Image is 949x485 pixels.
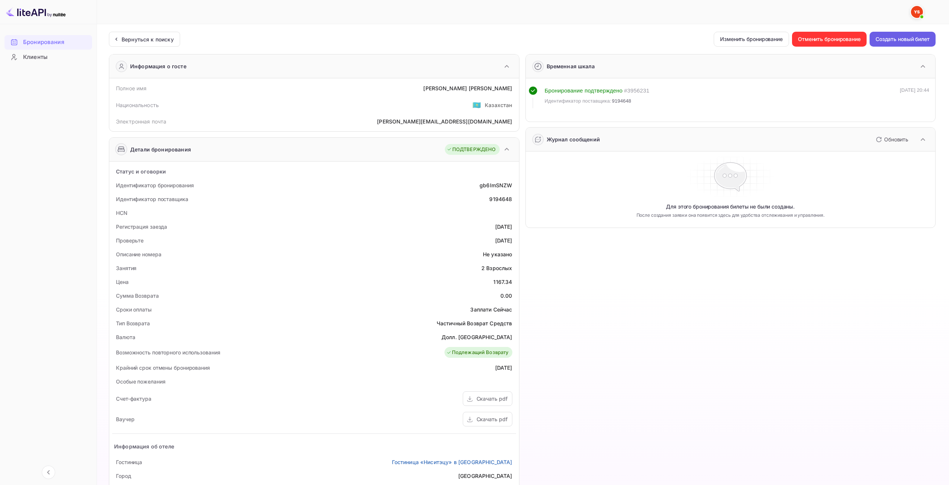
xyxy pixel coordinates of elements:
[116,364,210,371] ya-tr-span: Крайний срок отмены бронирования
[495,237,512,244] div: [DATE]
[495,223,512,231] div: [DATE]
[116,378,165,385] ya-tr-span: Особые пожелания
[392,458,512,466] a: Гостиница «Ниситэцу» в [GEOGRAPHIC_DATA]
[116,292,159,299] ya-tr-span: Сумма Возврата
[486,265,512,271] ya-tr-span: Взрослых
[798,35,861,44] ya-tr-span: Отменить бронирование
[911,6,923,18] img: Служба Поддержки Яндекса
[480,182,512,188] ya-tr-span: gb6ImSNZW
[116,473,131,479] ya-tr-span: Город
[116,210,128,216] ya-tr-span: HCN
[876,35,930,44] ya-tr-span: Создать новый билет
[871,134,911,145] button: Обновить
[612,98,631,104] ya-tr-span: 9194648
[116,237,144,244] ya-tr-span: Проверьте
[714,32,789,47] button: Изменить бронирование
[481,265,485,271] ya-tr-span: 2
[23,38,64,47] ya-tr-span: Бронирования
[489,195,512,203] div: 9194648
[130,145,191,153] ya-tr-span: Детали бронирования
[472,101,481,109] ya-tr-span: 🇰🇿
[116,118,167,125] ya-tr-span: Электронная почта
[545,87,583,94] ya-tr-span: Бронирование
[792,32,867,47] button: Отменить бронирование
[452,146,496,153] ya-tr-span: ПОДТВЕРЖДЕНО
[884,136,908,143] ya-tr-span: Обновить
[545,98,612,104] ya-tr-span: Идентификатор поставщика:
[116,306,152,313] ya-tr-span: Сроки оплаты
[116,182,194,188] ya-tr-span: Идентификатор бронирования
[493,278,512,286] div: 1167.34
[423,85,467,91] ya-tr-span: [PERSON_NAME]
[116,168,166,175] ya-tr-span: Статус и оговорки
[6,6,66,18] img: Логотип LiteAPI
[130,62,186,70] ya-tr-span: Информация о госте
[500,292,512,300] div: 0.00
[392,459,512,465] ya-tr-span: Гостиница «Ниситэцу» в [GEOGRAPHIC_DATA]
[4,35,92,49] a: Бронирования
[470,306,512,313] ya-tr-span: Заплати Сейчас
[116,334,135,340] ya-tr-span: Валюта
[116,265,136,271] ya-tr-span: Занятия
[122,36,174,43] ya-tr-span: Вернуться к поиску
[870,32,936,47] button: Создать новый билет
[720,35,783,44] ya-tr-span: Изменить бронирование
[469,85,512,91] ya-tr-span: [PERSON_NAME]
[624,87,649,95] div: # 3956231
[458,473,512,479] ya-tr-span: [GEOGRAPHIC_DATA]
[4,35,92,50] div: Бронирования
[116,416,134,422] ya-tr-span: Ваучер
[4,50,92,65] div: Клиенты
[116,349,220,356] ya-tr-span: Возможность повторного использования
[472,98,481,112] span: США
[42,466,55,479] button: Свернуть навигацию
[116,395,151,402] ya-tr-span: Счет-фактура
[666,203,795,210] ya-tr-span: Для этого бронирования билеты не были созданы.
[4,50,92,64] a: Клиенты
[441,334,512,340] ya-tr-span: Долл. [GEOGRAPHIC_DATA]
[116,459,142,465] ya-tr-span: Гостиница
[477,395,508,402] ya-tr-span: Скачать pdf
[116,251,161,257] ya-tr-span: Описание номера
[547,136,600,143] ya-tr-span: Журнал сообщений
[116,320,150,326] ya-tr-span: Тип Возврата
[114,443,174,450] ya-tr-span: Информация об отеле
[452,349,509,356] ya-tr-span: Подлежащий Возврату
[585,87,623,94] ya-tr-span: подтверждено
[547,63,595,69] ya-tr-span: Временная шкала
[116,85,147,91] ya-tr-span: Полное имя
[485,102,512,108] ya-tr-span: Казахстан
[437,320,512,326] ya-tr-span: Частичный Возврат Средств
[495,364,512,372] div: [DATE]
[377,118,512,125] ya-tr-span: [PERSON_NAME][EMAIL_ADDRESS][DOMAIN_NAME]
[23,53,47,62] ya-tr-span: Клиенты
[116,196,188,202] ya-tr-span: Идентификатор поставщика
[477,416,508,422] ya-tr-span: Скачать pdf
[116,223,167,230] ya-tr-span: Регистрация заезда
[637,212,824,219] ya-tr-span: После создания заявки она появится здесь для удобства отслеживания и управления.
[900,87,929,93] ya-tr-span: [DATE] 20:44
[483,251,512,257] ya-tr-span: Не указано
[116,279,129,285] ya-tr-span: Цена
[116,102,159,108] ya-tr-span: Национальность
